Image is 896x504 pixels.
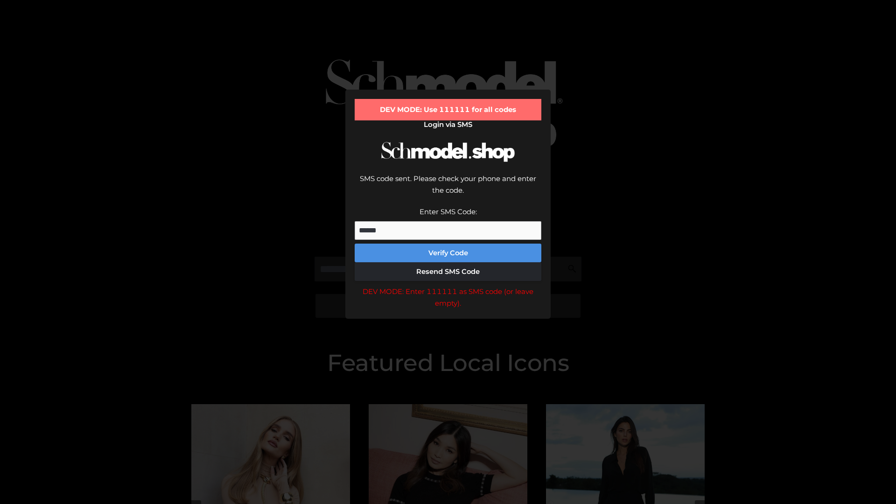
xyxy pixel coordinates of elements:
button: Resend SMS Code [355,262,541,281]
div: DEV MODE: Enter 111111 as SMS code (or leave empty). [355,286,541,309]
img: Schmodel Logo [378,133,518,170]
div: DEV MODE: Use 111111 for all codes [355,99,541,120]
label: Enter SMS Code: [420,207,477,216]
h2: Login via SMS [355,120,541,129]
button: Verify Code [355,244,541,262]
div: SMS code sent. Please check your phone and enter the code. [355,173,541,206]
